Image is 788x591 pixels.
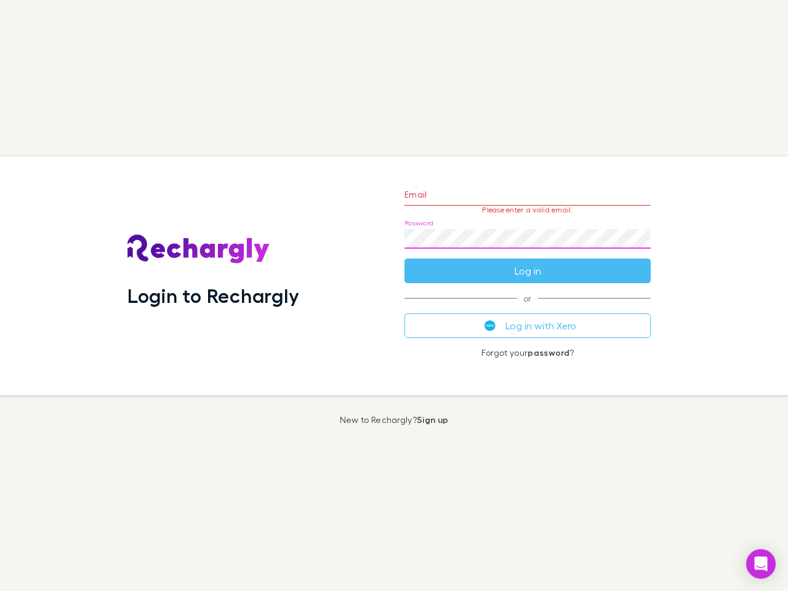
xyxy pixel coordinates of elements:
[404,313,651,338] button: Log in with Xero
[340,415,449,425] p: New to Rechargly?
[746,549,776,579] div: Open Intercom Messenger
[417,414,448,425] a: Sign up
[127,284,299,307] h1: Login to Rechargly
[404,206,651,214] p: Please enter a valid email.
[528,347,569,358] a: password
[127,235,270,264] img: Rechargly's Logo
[404,298,651,299] span: or
[404,348,651,358] p: Forgot your ?
[404,259,651,283] button: Log in
[404,219,433,228] label: Password
[484,320,496,331] img: Xero's logo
